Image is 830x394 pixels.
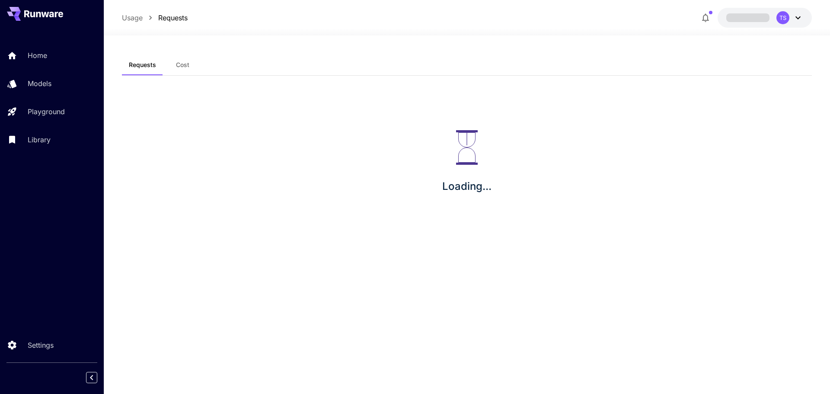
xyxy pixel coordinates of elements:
[129,61,156,69] span: Requests
[122,13,143,23] a: Usage
[718,8,812,28] button: TS
[93,370,104,385] div: Collapse sidebar
[28,50,47,61] p: Home
[776,11,789,24] div: TS
[28,135,51,145] p: Library
[158,13,188,23] a: Requests
[86,372,97,383] button: Collapse sidebar
[28,340,54,350] p: Settings
[176,61,189,69] span: Cost
[28,78,51,89] p: Models
[28,106,65,117] p: Playground
[122,13,188,23] nav: breadcrumb
[442,179,492,194] p: Loading...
